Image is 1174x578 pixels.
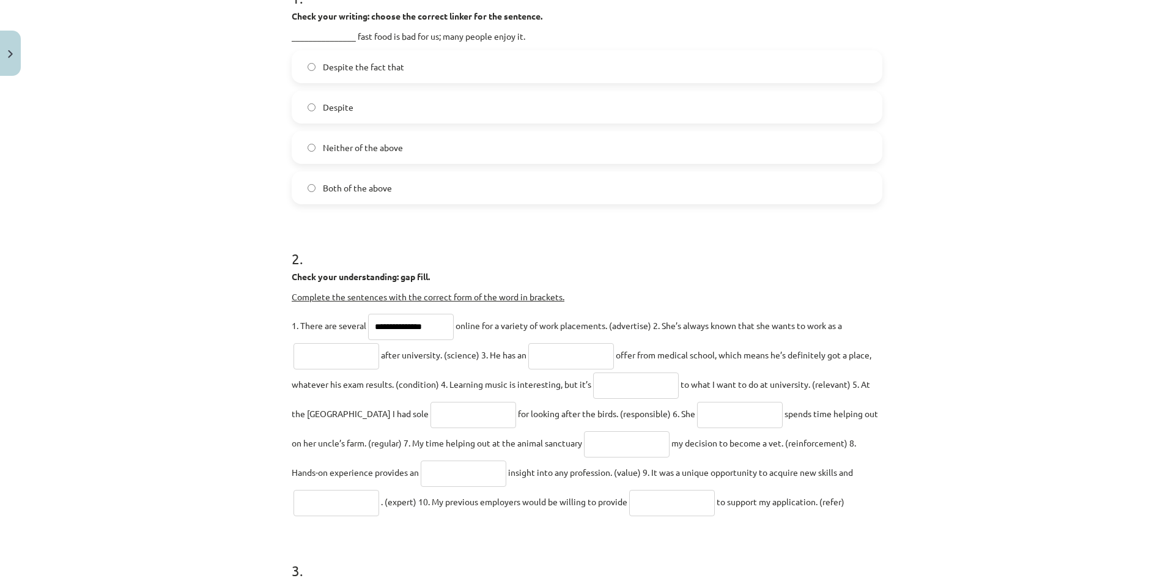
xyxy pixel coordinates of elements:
[292,291,564,302] u: Complete the sentences with the correct form of the word in brackets.
[508,467,853,478] span: insight into any profession. (value) 9. It was a unique opportunity to acquire new skills and
[381,349,526,360] span: after university. (science) 3. He has an
[308,144,316,152] input: Neither of the above
[292,229,882,267] h1: 2 .
[308,103,316,111] input: Despite
[381,496,627,507] span: . (expert) 10. My previous employers would be willing to provide
[323,61,404,73] span: Despite the fact that
[8,50,13,58] img: icon-close-lesson-0947bae3869378f0d4975bcd49f059093ad1ed9edebbc8119c70593378902aed.svg
[292,30,882,43] p: _______________ fast food is bad for us; many people enjoy it.
[308,184,316,192] input: Both of the above
[323,182,392,195] span: Both of the above
[292,320,366,331] span: 1. There are several
[323,141,403,154] span: Neither of the above
[292,271,430,282] strong: Check your understanding: gap fill.
[308,63,316,71] input: Despite the fact that
[717,496,844,507] span: to support my application. (refer)
[323,101,353,114] span: Despite
[456,320,842,331] span: online for a variety of work placements. (advertise) 2. She’s always known that she wants to work...
[518,408,695,419] span: for looking after the birds. (responsible) 6. She
[292,10,542,21] strong: Check your writing: choose the correct linker for the sentence.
